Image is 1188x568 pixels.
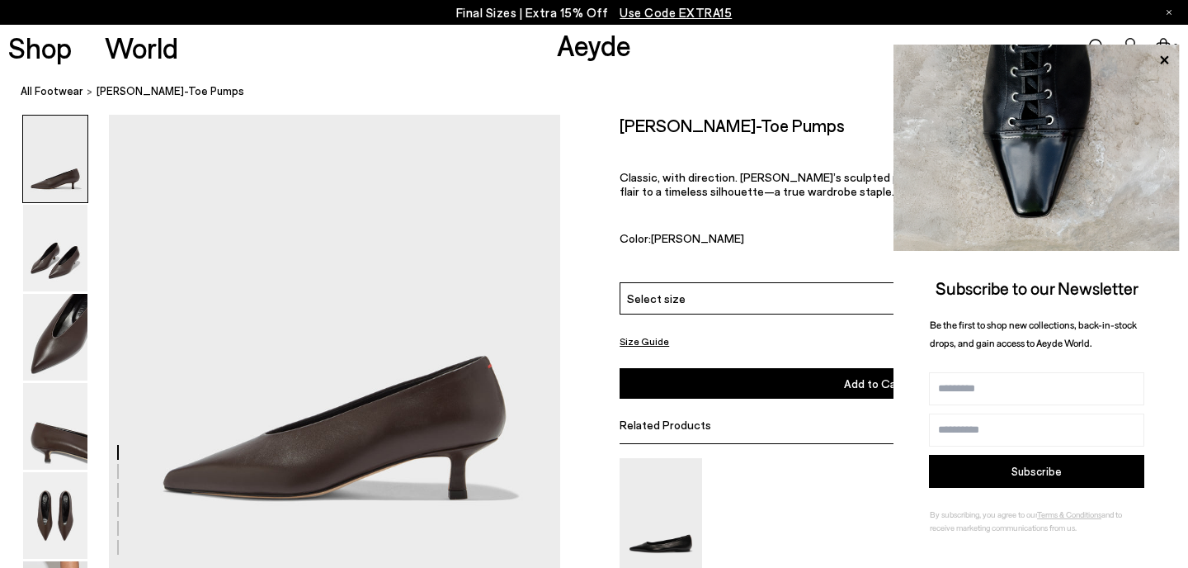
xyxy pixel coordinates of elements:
[8,33,72,62] a: Shop
[620,368,1129,399] button: Add to Cart
[23,116,87,202] img: Clara Pointed-Toe Pumps - Image 1
[620,331,669,352] button: Size Guide
[651,231,744,245] span: [PERSON_NAME]
[557,27,631,62] a: Aeyde
[844,376,905,390] span: Add to Cart
[23,383,87,470] img: Clara Pointed-Toe Pumps - Image 4
[620,418,711,432] span: Related Products
[97,83,244,100] span: [PERSON_NAME]-Toe Pumps
[23,472,87,559] img: Clara Pointed-Toe Pumps - Image 5
[620,458,702,568] img: Cassy Pointed-Toe Flats
[23,205,87,291] img: Clara Pointed-Toe Pumps - Image 2
[893,45,1180,251] img: ca3f721fb6ff708a270709c41d776025.jpg
[929,455,1144,488] button: Subscribe
[930,509,1037,519] span: By subscribing, you agree to our
[1155,38,1171,56] a: 0
[1171,43,1180,52] span: 0
[1037,509,1101,519] a: Terms & Conditions
[21,69,1188,115] nav: breadcrumb
[456,2,733,23] p: Final Sizes | Extra 15% Off
[620,231,951,250] div: Color:
[23,294,87,381] img: Clara Pointed-Toe Pumps - Image 3
[620,115,845,135] h2: [PERSON_NAME]-Toe Pumps
[930,319,1137,349] span: Be the first to shop new collections, back-in-stock drops, and gain access to Aeyde World.
[21,83,83,100] a: All Footwear
[620,170,1129,198] p: Classic, with direction. [PERSON_NAME]’s sculpted pointed toe and chic kitten heel lend modern fl...
[620,5,732,20] span: Navigate to /collections/ss25-final-sizes
[105,33,178,62] a: World
[627,290,686,307] span: Select size
[936,277,1138,298] span: Subscribe to our Newsletter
